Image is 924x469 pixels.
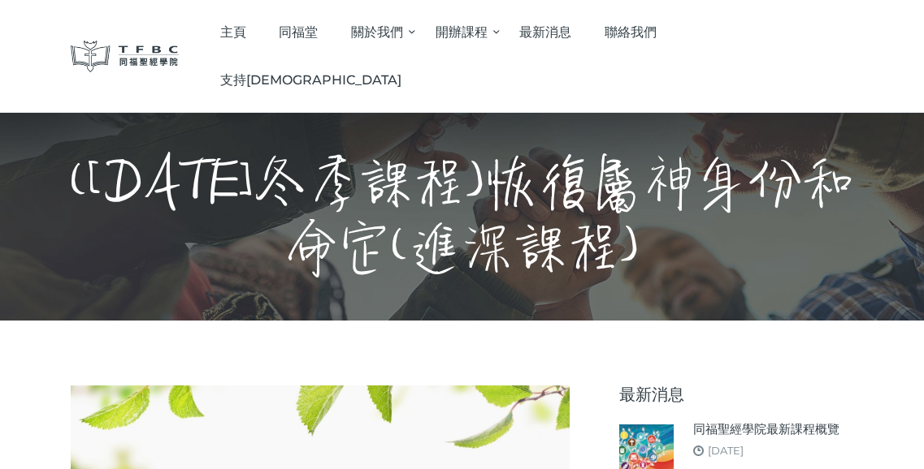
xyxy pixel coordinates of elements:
h1: ([DATE]冬季課程)恢復屬神身份和命定(進深課程) [46,152,878,282]
span: 最新消息 [519,24,571,40]
span: 同福堂 [279,24,318,40]
a: 開辦課程 [419,8,503,56]
span: 開辦課程 [436,24,488,40]
a: 聯絡我們 [588,8,673,56]
a: 主頁 [203,8,262,56]
a: 同福聖經學院最新課程概覽 [693,420,839,438]
a: [DATE] [708,444,744,457]
a: 關於我們 [335,8,419,56]
span: 支持[DEMOGRAPHIC_DATA] [220,72,401,88]
a: 支持[DEMOGRAPHIC_DATA] [203,56,418,104]
h5: 最新消息 [619,385,853,403]
span: 主頁 [220,24,246,40]
img: 同福聖經學院 TFBC [71,41,180,72]
span: 關於我們 [351,24,403,40]
a: 同福堂 [262,8,335,56]
a: 最新消息 [503,8,588,56]
span: 聯絡我們 [605,24,657,40]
